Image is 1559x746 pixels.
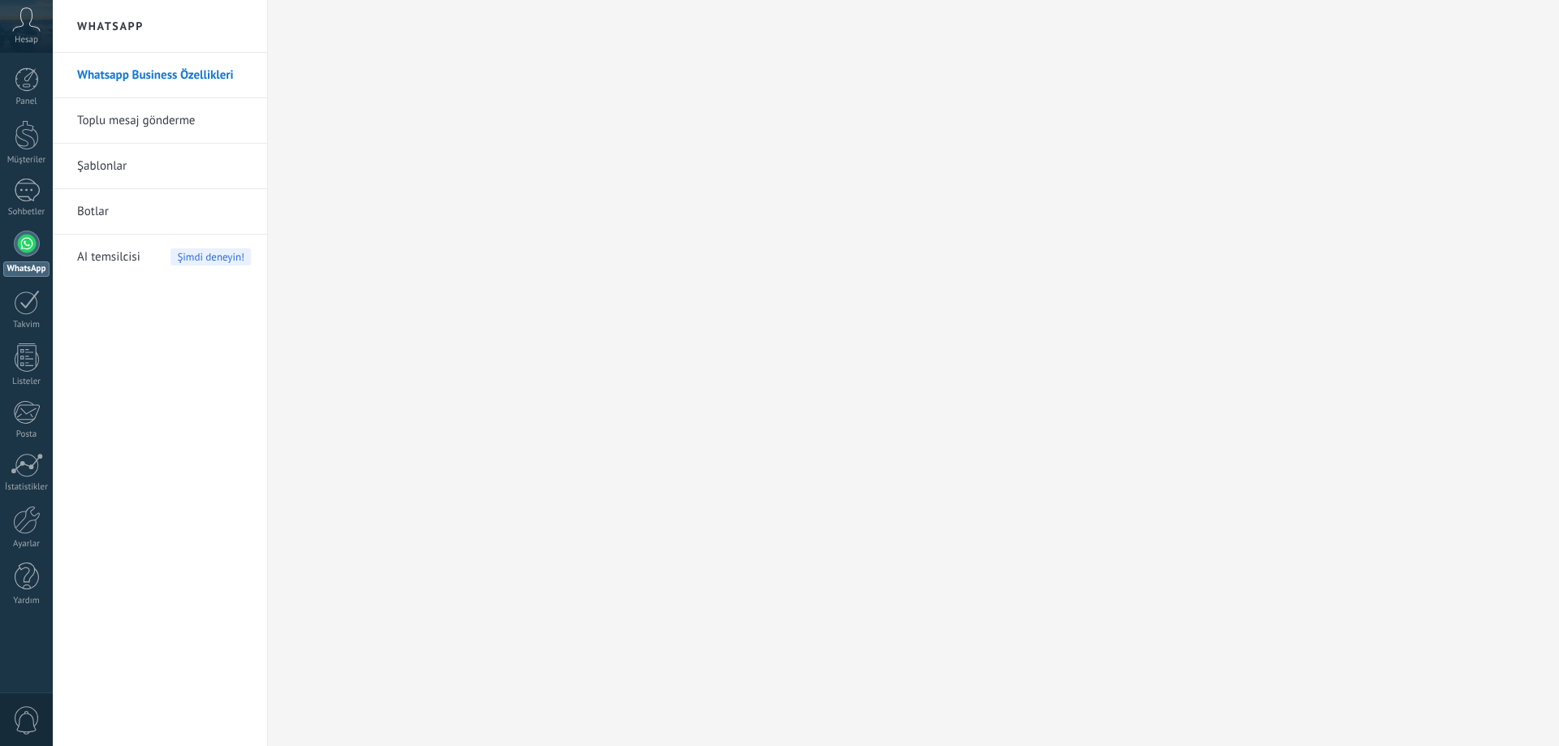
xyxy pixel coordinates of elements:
[77,235,140,280] span: AI temsilcisi
[53,98,267,144] li: Toplu mesaj gönderme
[77,98,251,144] a: Toplu mesaj gönderme
[3,97,50,107] div: Panel
[3,320,50,330] div: Takvim
[3,377,50,387] div: Listeler
[15,35,38,45] span: Hesap
[53,189,267,235] li: Botlar
[77,53,251,98] a: Whatsapp Business Özellikleri
[77,189,251,235] a: Botlar
[3,482,50,493] div: İstatistikler
[3,429,50,440] div: Posta
[3,261,50,277] div: WhatsApp
[3,596,50,606] div: Yardım
[77,144,251,189] a: Şablonlar
[53,144,267,189] li: Şablonlar
[3,539,50,550] div: Ayarlar
[53,53,267,98] li: Whatsapp Business Özellikleri
[77,235,251,280] a: AI temsilcisiŞimdi deneyin!
[3,207,50,218] div: Sohbetler
[53,235,267,279] li: AI temsilcisi
[3,155,50,166] div: Müşteriler
[171,248,251,265] span: Şimdi deneyin!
